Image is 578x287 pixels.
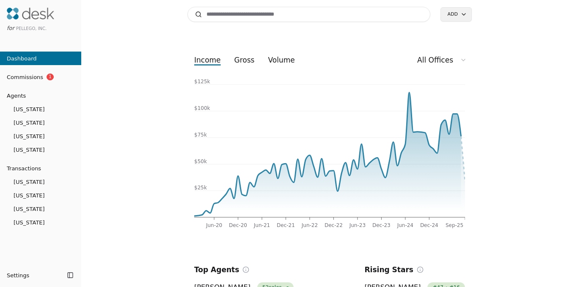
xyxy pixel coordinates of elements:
[7,8,54,19] img: Desk
[349,222,366,228] tspan: Jun-23
[16,26,47,31] span: Pellego, Inc.
[365,264,413,276] h2: Rising Stars
[194,159,207,164] tspan: $50k
[420,222,438,228] tspan: Dec-24
[440,7,472,22] button: Add
[277,222,295,228] tspan: Dec-21
[194,105,210,111] tspan: $100k
[261,52,301,68] button: volume
[3,268,64,282] button: Settings
[187,52,228,68] button: income
[206,222,222,228] tspan: Jun-20
[194,185,207,191] tspan: $25k
[446,222,463,228] tspan: Sep-25
[229,222,247,228] tspan: Dec-20
[47,74,54,80] span: 1
[228,52,261,68] button: gross
[372,222,391,228] tspan: Dec-23
[7,25,14,31] span: for
[301,222,318,228] tspan: Jun-22
[194,264,239,276] h2: Top Agents
[325,222,343,228] tspan: Dec-22
[397,222,413,228] tspan: Jun-24
[194,79,210,85] tspan: $125k
[194,132,207,138] tspan: $75k
[7,271,29,280] span: Settings
[253,222,270,228] tspan: Jun-21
